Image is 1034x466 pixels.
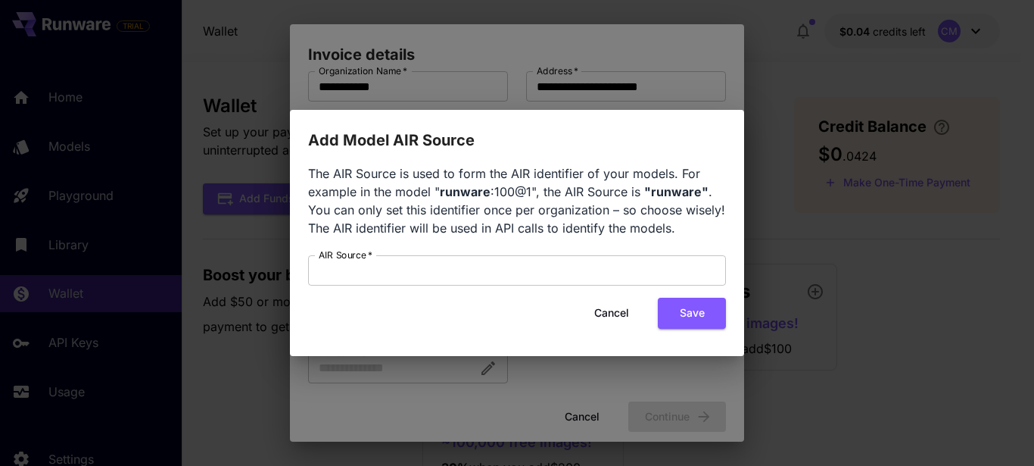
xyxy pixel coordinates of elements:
span: The AIR Source is used to form the AIR identifier of your models. For example in the model " :100... [308,166,725,236]
h2: Add Model AIR Source [290,110,744,152]
b: runware [440,184,491,199]
label: AIR Source [319,249,372,261]
button: Save [658,298,726,329]
b: "runware" [644,184,709,199]
button: Cancel [578,298,646,329]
